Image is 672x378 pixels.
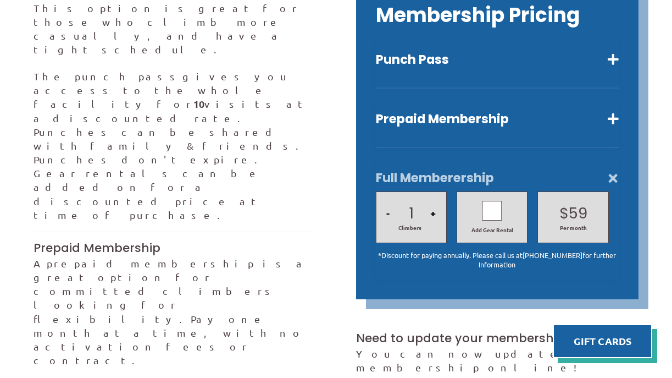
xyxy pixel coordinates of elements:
span: Add Gear Rental [462,226,522,234]
strong: 10 [193,97,204,110]
h2: $ [543,203,603,224]
p: The punch pass [34,69,316,222]
p: Pay one month at a time, with no activation fees or contract. [34,256,316,368]
button: + [427,194,439,232]
p: This option is great for those who climb more casually, and have a tight schedule. [34,1,316,57]
h2: 1 [381,203,441,224]
button: - [383,194,393,232]
h2: Membership Pricing [376,2,619,29]
span: Climbers [398,224,421,232]
a: [PHONE_NUMBER] [523,250,582,260]
span: Per month [548,224,598,232]
p: 59 [569,203,587,224]
span: A prepaid membership is a great option for committed climbers looking for flexibility. [34,258,308,325]
h3: Prepaid Membership [34,240,316,256]
p: *Discount for paying annually. Please call us at for further information [376,250,619,270]
h3: Need to update your membership? [356,330,638,347]
span: gives you access to the whole facility for visits at a discounted rate. Punches can be shared wit... [34,70,309,221]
